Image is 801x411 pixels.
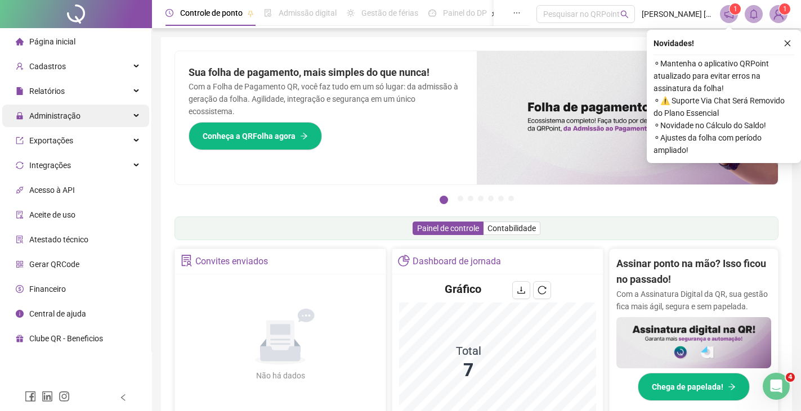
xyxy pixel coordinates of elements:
span: Clube QR - Beneficios [29,334,103,343]
sup: Atualize o seu contato no menu Meus Dados [779,3,790,15]
span: close [784,39,791,47]
span: Acesso à API [29,186,75,195]
span: ⚬ Novidade no Cálculo do Saldo! [654,119,794,132]
span: gift [16,335,24,342]
span: Página inicial [29,37,75,46]
span: Painel do DP [443,8,487,17]
span: pushpin [491,10,498,17]
span: reload [538,286,547,295]
span: dashboard [428,9,436,17]
img: 71708 [770,6,787,22]
span: left [119,394,127,401]
span: Chega de papelada! [652,381,723,393]
span: arrow-right [728,383,736,391]
span: Aceite de uso [29,210,75,219]
span: user-add [16,62,24,70]
span: Financeiro [29,284,66,293]
button: 7 [508,196,514,201]
span: Relatórios [29,87,65,96]
span: Cadastros [29,62,66,71]
span: Gerar QRCode [29,260,79,269]
span: 1 [733,5,737,13]
span: file [16,87,24,95]
span: solution [16,236,24,243]
p: Com a Assinatura Digital da QR, sua gestão fica mais ágil, segura e sem papelada. [616,288,771,313]
button: 3 [468,196,473,201]
span: instagram [59,391,70,402]
div: Dashboard de jornada [413,252,501,271]
span: Controle de ponto [180,8,243,17]
span: linkedin [42,391,53,402]
span: audit [16,211,24,219]
span: ⚬ Ajustes da folha com período ampliado! [654,132,794,156]
span: Novidades ! [654,37,694,49]
span: api [16,186,24,194]
span: bell [749,9,759,19]
sup: 1 [730,3,741,15]
h2: Assinar ponto na mão? Isso ficou no passado! [616,256,771,288]
span: Contabilidade [487,224,536,233]
img: banner%2F8d14a306-6205-4263-8e5b-06e9a85ad873.png [477,51,778,184]
span: lock [16,112,24,120]
span: Atestado técnico [29,235,88,244]
span: ⚬ ⚠️ Suporte Via Chat Será Removido do Plano Essencial [654,94,794,119]
span: solution [181,255,193,267]
button: Chega de papelada! [638,373,750,401]
span: file-done [264,9,272,17]
button: 6 [498,196,504,201]
h2: Sua folha de pagamento, mais simples do que nunca! [189,65,463,80]
span: sync [16,161,24,169]
span: Integrações [29,161,71,170]
span: info-circle [16,310,24,318]
span: dollar [16,285,24,293]
span: download [517,286,526,295]
div: Não há dados [229,369,332,382]
button: 1 [440,196,448,204]
span: search [620,10,629,19]
span: Conheça a QRFolha agora [203,130,296,142]
span: Exportações [29,136,73,145]
span: pie-chart [398,255,410,267]
span: export [16,137,24,144]
span: [PERSON_NAME] [PERSON_NAME] [642,8,713,20]
div: Convites enviados [195,252,268,271]
span: qrcode [16,260,24,268]
iframe: Intercom live chat [763,373,790,400]
img: banner%2F02c71560-61a6-44d4-94b9-c8ab97240462.png [616,317,771,369]
span: pushpin [247,10,254,17]
span: 1 [783,5,787,13]
p: Com a Folha de Pagamento QR, você faz tudo em um só lugar: da admissão à geração da folha. Agilid... [189,80,463,118]
h4: Gráfico [445,281,481,297]
span: notification [724,9,734,19]
span: Central de ajuda [29,309,86,318]
button: Conheça a QRFolha agora [189,122,322,150]
span: facebook [25,391,36,402]
span: Gestão de férias [361,8,418,17]
span: ellipsis [513,9,521,17]
span: Admissão digital [279,8,337,17]
span: ⚬ Mantenha o aplicativo QRPoint atualizado para evitar erros na assinatura da folha! [654,57,794,94]
span: Administração [29,111,80,120]
span: Painel de controle [417,224,479,233]
button: 2 [458,196,463,201]
span: arrow-right [300,132,308,140]
span: clock-circle [165,9,173,17]
button: 4 [478,196,484,201]
button: 5 [488,196,494,201]
span: sun [347,9,355,17]
span: home [16,38,24,46]
span: 4 [786,373,795,382]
